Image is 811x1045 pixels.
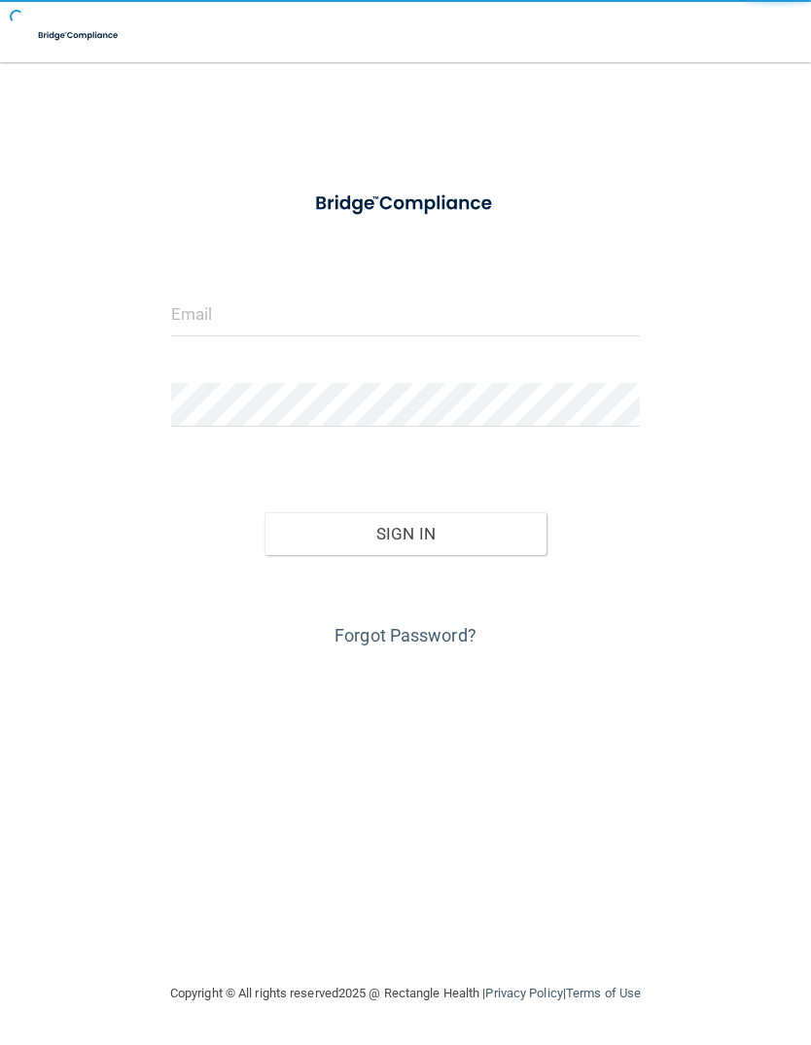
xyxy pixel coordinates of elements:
[566,986,641,1000] a: Terms of Use
[51,962,760,1025] div: Copyright © All rights reserved 2025 @ Rectangle Health | |
[29,16,128,55] img: bridge_compliance_login_screen.278c3ca4.svg
[296,179,515,228] img: bridge_compliance_login_screen.278c3ca4.svg
[335,625,476,645] a: Forgot Password?
[485,986,562,1000] a: Privacy Policy
[171,293,641,336] input: Email
[264,512,547,555] button: Sign In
